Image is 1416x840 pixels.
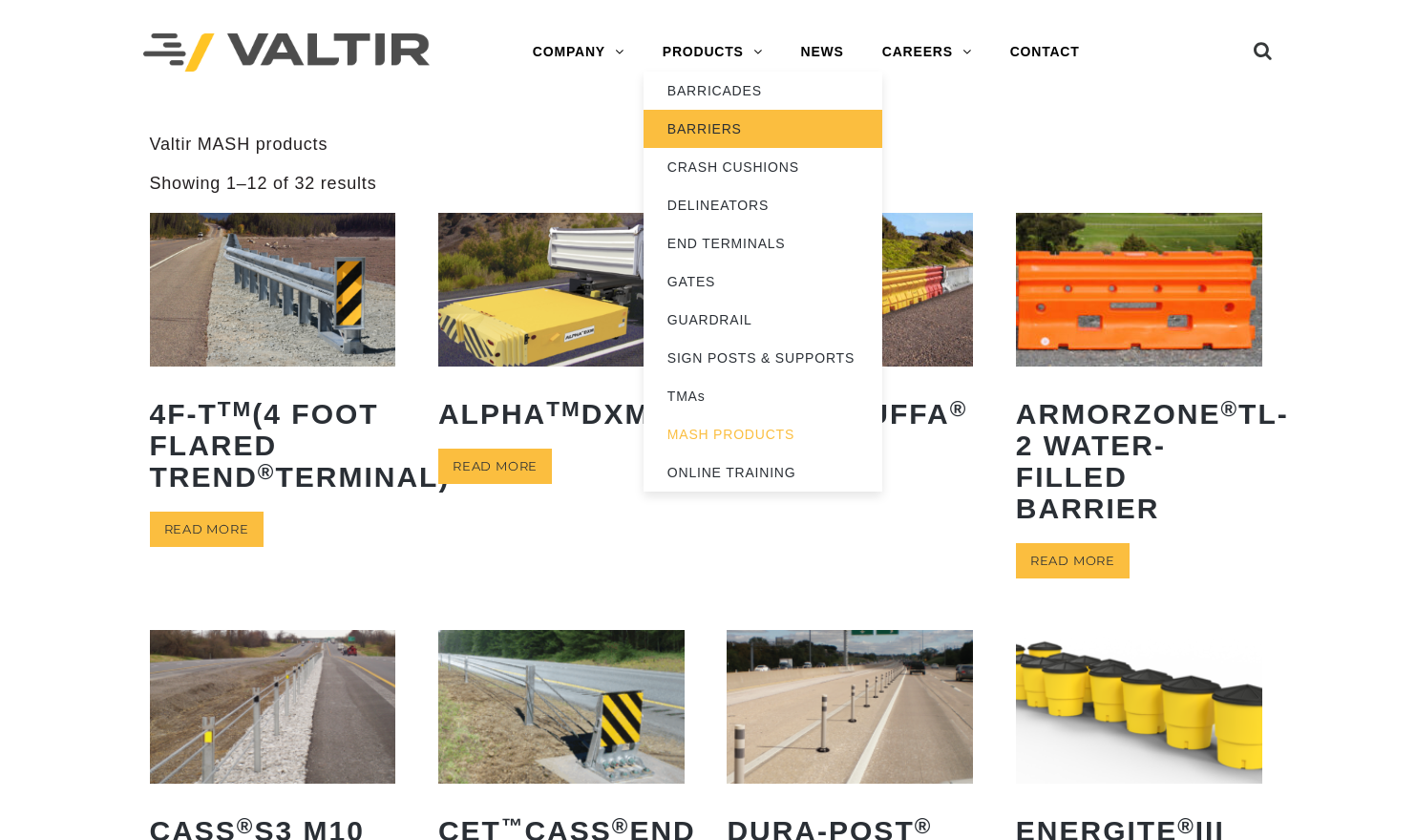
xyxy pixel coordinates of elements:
a: ONLINE TRAINING [644,453,882,492]
sup: ® [1177,814,1195,838]
a: Read more about “ALPHATM DXM” [438,449,552,484]
a: MASH PRODUCTS [644,415,882,453]
sup: ® [950,397,968,421]
a: COMPANY [514,33,644,72]
a: ArmorZone®TL-2 Water-Filled Barrier [1016,213,1262,538]
a: BARRICADES [644,72,882,110]
sup: ® [1220,397,1238,421]
a: CRASH CUSHIONS [644,148,882,186]
p: Valtir MASH products [150,134,1267,156]
sup: ® [258,460,276,484]
a: DELINEATORS [644,186,882,224]
h2: 4F-T (4 Foot Flared TREND Terminal) [150,384,396,507]
p: Showing 1–12 of 32 results [150,173,377,195]
a: NEWS [782,33,863,72]
sup: ® [237,814,255,838]
a: TMAs [644,377,882,415]
sup: TM [218,397,253,421]
a: BARRIERS [644,110,882,148]
a: PRODUCTS [644,33,782,72]
sup: TM [546,397,581,421]
a: GATES [644,262,882,301]
sup: ® [915,814,933,838]
h2: ArmorZone TL-2 Water-Filled Barrier [1016,384,1262,538]
a: CONTACT [991,33,1099,72]
h2: ALPHA DXM [438,384,685,444]
sup: ™ [501,814,525,838]
a: END TERMINALS [644,224,882,262]
a: GUARDRAIL [644,301,882,339]
a: Read more about “ArmorZone® TL-2 Water-Filled Barrier” [1016,543,1130,578]
img: Valtir [143,33,430,73]
a: 4F-TTM(4 Foot Flared TREND®Terminal) [150,213,396,507]
a: CAREERS [863,33,991,72]
a: ALPHATMDXM [438,213,685,444]
sup: ® [612,814,630,838]
a: SIGN POSTS & SUPPORTS [644,339,882,377]
a: Read more about “4F-TTM (4 Foot Flared TREND® Terminal)” [150,512,264,547]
